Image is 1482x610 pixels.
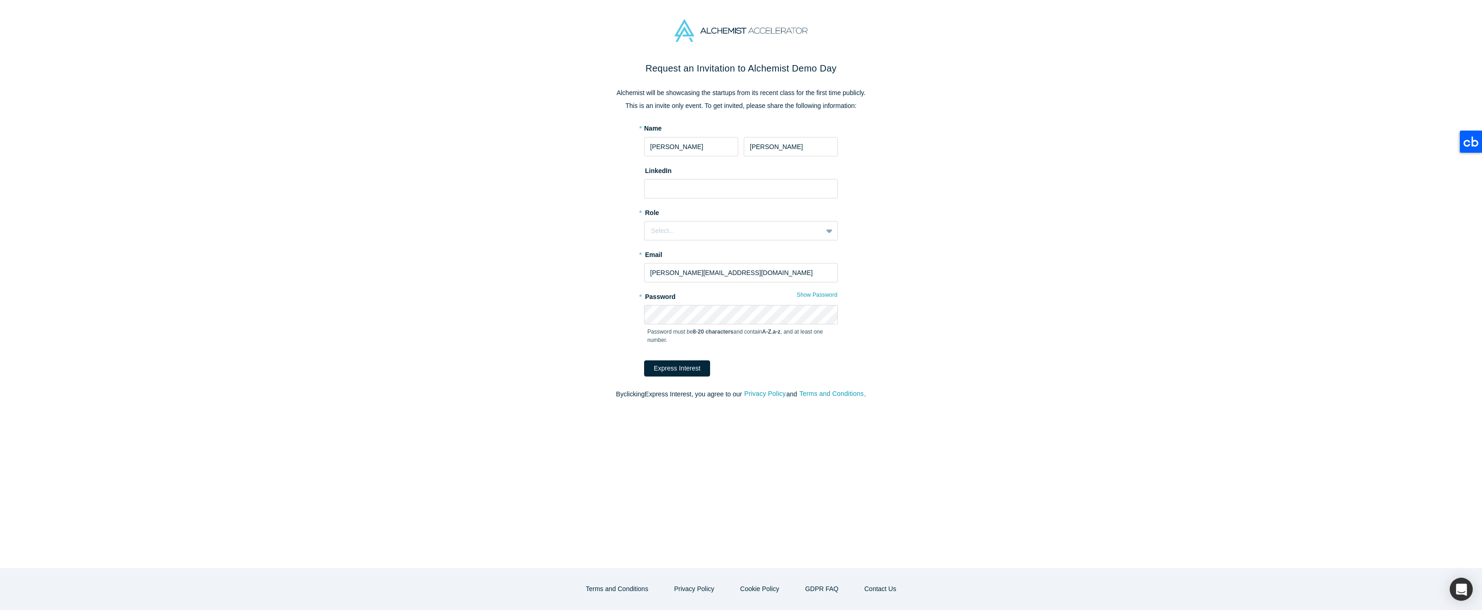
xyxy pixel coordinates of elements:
[795,581,848,597] a: GDPR FAQ
[744,137,838,156] input: Last Name
[675,19,807,42] img: Alchemist Accelerator Logo
[644,360,710,377] button: Express Interest
[644,124,662,133] label: Name
[855,581,906,597] button: Contact Us
[644,137,738,156] input: First Name
[744,389,786,399] button: Privacy Policy
[651,226,816,236] div: Select...
[730,581,789,597] button: Cookie Policy
[644,205,838,218] label: Role
[547,61,935,75] h2: Request an Invitation to Alchemist Demo Day
[547,389,935,399] p: By clicking Express Interest , you agree to our and .
[644,289,838,302] label: Password
[773,329,781,335] strong: a-z
[762,329,771,335] strong: A-Z
[547,88,935,98] p: Alchemist will be showcasing the startups from its recent class for the first time publicly.
[644,163,672,176] label: LinkedIn
[647,328,835,344] p: Password must be and contain , , and at least one number.
[693,329,734,335] strong: 8-20 characters
[664,581,724,597] button: Privacy Policy
[796,289,838,301] button: Show Password
[547,101,935,111] p: This is an invite only event. To get invited, please share the following information:
[644,247,838,260] label: Email
[799,389,864,399] button: Terms and Conditions
[576,581,658,597] button: Terms and Conditions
